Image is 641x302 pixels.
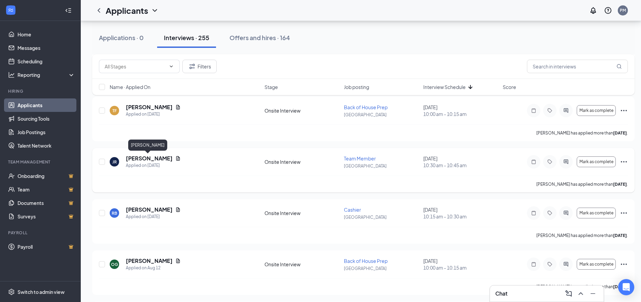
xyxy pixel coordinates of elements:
p: [PERSON_NAME] has applied more than . [536,284,628,290]
a: SurveysCrown [17,210,75,223]
h5: [PERSON_NAME] [126,257,173,265]
svg: Document [175,207,181,212]
a: Home [17,28,75,41]
span: Stage [264,84,278,90]
p: [PERSON_NAME] has applied more than . [536,130,628,136]
div: Onsite Interview [264,158,340,165]
div: [PERSON_NAME] [128,140,167,151]
span: Interview Schedule [423,84,466,90]
p: [GEOGRAPHIC_DATA] [344,163,419,169]
span: 10:30 am - 10:45 am [423,162,499,169]
div: [DATE] [423,206,499,220]
a: Job Postings [17,125,75,139]
p: [GEOGRAPHIC_DATA] [344,266,419,271]
input: Search in interviews [527,60,628,73]
button: Mark as complete [577,105,616,116]
b: [DATE] [613,182,627,187]
div: TF [112,108,117,114]
svg: Note [530,210,538,216]
svg: QuestionInfo [604,6,612,14]
svg: Filter [188,62,196,70]
svg: Settings [8,289,15,295]
span: Mark as complete [579,108,613,113]
div: OG [111,262,118,267]
span: 10:15 am - 10:30 am [423,213,499,220]
div: JR [112,159,117,165]
svg: ArrowDown [466,83,474,91]
a: TeamCrown [17,183,75,196]
svg: ChevronUp [577,290,585,298]
a: Talent Network [17,139,75,152]
div: Offers and hires · 164 [229,33,290,42]
svg: Collapse [65,7,72,14]
span: Cashier [344,207,361,213]
svg: WorkstreamLogo [7,7,14,13]
svg: Document [175,258,181,264]
div: Applied on Aug 12 [126,265,181,271]
div: Hiring [8,88,74,94]
h3: Chat [495,290,507,297]
span: Back of House Prep [344,104,388,110]
svg: MagnifyingGlass [616,64,622,69]
h5: [PERSON_NAME] [126,206,173,213]
span: Team Member [344,155,376,161]
svg: Tag [546,159,554,164]
svg: Ellipses [620,209,628,217]
svg: Tag [546,210,554,216]
button: Mark as complete [577,156,616,167]
span: 10:00 am - 10:15 am [423,111,499,117]
b: [DATE] [613,130,627,135]
div: Open Intercom Messenger [618,279,634,295]
svg: Note [530,108,538,113]
div: Reporting [17,71,75,78]
span: Mark as complete [579,262,613,267]
svg: Note [530,159,538,164]
div: Applied on [DATE] [126,162,181,169]
p: [GEOGRAPHIC_DATA] [344,214,419,220]
button: Minimize [587,288,598,299]
h5: [PERSON_NAME] [126,155,173,162]
div: Interviews · 255 [164,33,209,42]
button: Mark as complete [577,259,616,270]
button: ComposeMessage [563,288,574,299]
div: Onsite Interview [264,210,340,216]
button: Filter Filters [182,60,217,73]
b: [DATE] [613,233,627,238]
div: Applied on [DATE] [126,111,181,118]
svg: ChevronDown [169,64,174,69]
a: Scheduling [17,55,75,68]
svg: Ellipses [620,107,628,115]
a: OnboardingCrown [17,169,75,183]
svg: Ellipses [620,260,628,268]
div: [DATE] [423,155,499,169]
svg: Document [175,104,181,110]
span: Mark as complete [579,159,613,164]
span: 10:00 am - 10:15 am [423,264,499,271]
svg: ActiveChat [562,262,570,267]
span: Mark as complete [579,211,613,215]
svg: Document [175,156,181,161]
svg: Minimize [589,290,597,298]
b: [DATE] [613,284,627,289]
svg: Note [530,262,538,267]
span: Name · Applied On [110,84,150,90]
p: [GEOGRAPHIC_DATA] [344,112,419,118]
button: ChevronUp [575,288,586,299]
input: All Stages [105,63,166,70]
svg: Analysis [8,71,15,78]
p: [PERSON_NAME] has applied more than . [536,181,628,187]
div: RB [112,210,117,216]
a: Messages [17,41,75,55]
a: Sourcing Tools [17,112,75,125]
div: Applied on [DATE] [126,213,181,220]
svg: Tag [546,108,554,113]
svg: ActiveChat [562,210,570,216]
svg: Notifications [589,6,597,14]
div: Applications · 0 [99,33,144,42]
a: ChevronLeft [95,6,103,14]
a: Applicants [17,98,75,112]
div: [DATE] [423,258,499,271]
div: Onsite Interview [264,261,340,268]
p: [PERSON_NAME] has applied more than . [536,233,628,238]
svg: ActiveChat [562,108,570,113]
